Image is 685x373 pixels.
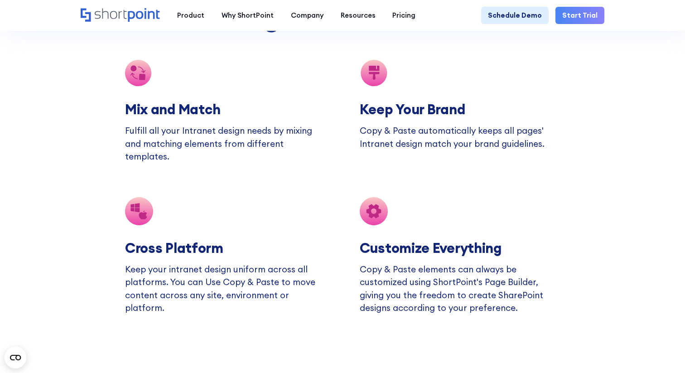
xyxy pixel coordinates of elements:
a: Home [81,8,160,23]
p: Copy & Paste elements can always be customized using ShortPoint's Page Builder, giving you the fr... [360,263,560,314]
a: Start Trial [555,7,604,24]
p: Keep your intranet design uniform across all platforms. You can Use Copy & Paste to move content ... [125,263,325,314]
div: Product [177,10,204,21]
div: Resources [341,10,376,21]
div: Pricing [392,10,415,21]
a: Company [282,7,332,24]
a: Why ShortPoint [213,7,282,24]
div: Cross Platform [125,240,325,256]
p: Fulfill all your Intranet design needs by mixing and matching elements from different templates. [125,124,325,163]
p: Copy & Paste automatically keeps all pages' Intranet design match your brand guidelines. [360,124,560,150]
a: Schedule Demo [481,7,549,24]
div: Mix and Match [125,102,325,117]
a: Resources [332,7,384,24]
div: Customize Everything [360,240,581,256]
div: Why ShortPoint [222,10,274,21]
div: Keep Your Brand [360,102,560,117]
button: Open CMP widget [5,347,26,368]
iframe: Chat Widget [522,268,685,373]
div: Company [291,10,323,21]
a: Product [169,7,213,24]
a: Pricing [384,7,424,24]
